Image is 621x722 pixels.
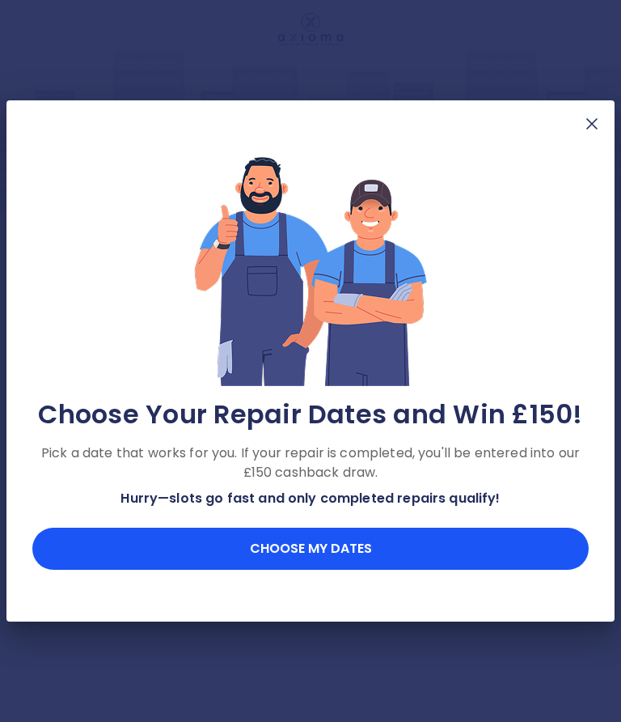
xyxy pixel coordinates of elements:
img: Lottery [193,152,428,389]
button: Choose my dates [32,528,589,570]
h2: Choose Your Repair Dates and Win £150! [32,398,589,431]
img: X Mark [582,114,602,134]
p: Hurry—slots go fast and only completed repairs qualify! [32,489,589,508]
p: Pick a date that works for you. If your repair is completed, you'll be entered into our £150 cash... [32,444,589,482]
